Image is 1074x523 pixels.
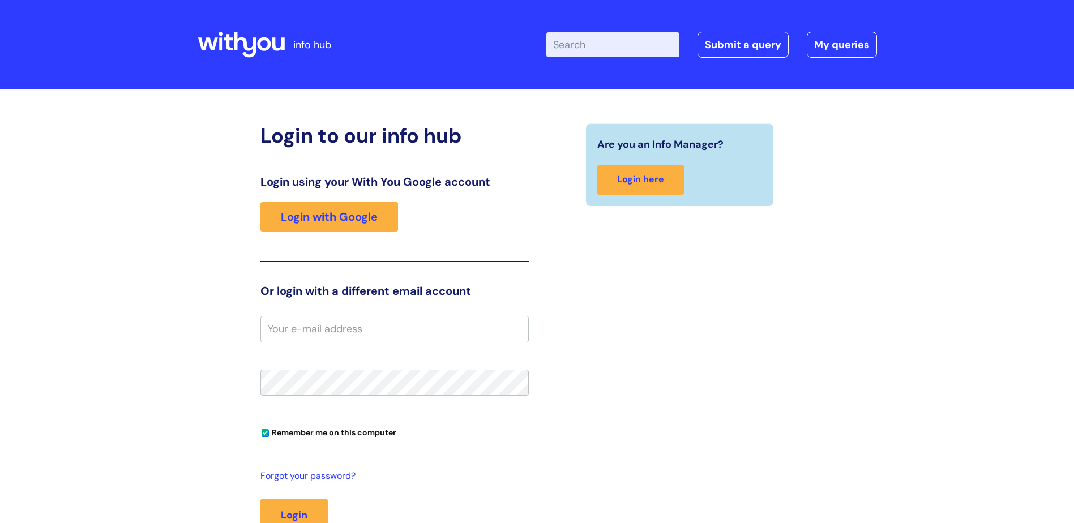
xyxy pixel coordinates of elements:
span: Are you an Info Manager? [597,135,724,153]
a: Login here [597,165,684,195]
a: My queries [807,32,877,58]
h2: Login to our info hub [260,123,529,148]
label: Remember me on this computer [260,425,396,438]
p: info hub [293,36,331,54]
a: Forgot your password? [260,468,523,485]
input: Remember me on this computer [262,430,269,437]
input: Search [546,32,679,57]
a: Login with Google [260,202,398,232]
h3: Login using your With You Google account [260,175,529,188]
h3: Or login with a different email account [260,284,529,298]
a: Submit a query [698,32,789,58]
input: Your e-mail address [260,316,529,342]
div: You can uncheck this option if you're logging in from a shared device [260,423,529,441]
